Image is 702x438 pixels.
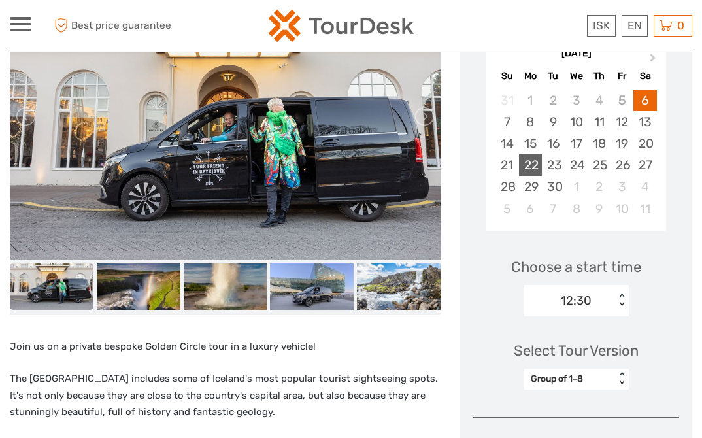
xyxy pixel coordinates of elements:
div: Choose Saturday, September 13th, 2025 [633,111,656,133]
div: Th [588,67,610,85]
p: Join us on a private bespoke Golden Circle tour in a luxury vehicle! [10,339,441,356]
div: Not available Tuesday, September 2nd, 2025 [542,90,565,111]
img: 807b165df561467dae0071c33c07837a_slider_thumbnail.jpeg [10,263,93,311]
div: Choose Friday, September 26th, 2025 [610,154,633,176]
img: 2cb129ae291a460bba1d17c02d7520fa_slider_thumbnail.jpeg [184,263,267,311]
img: 1b783373f62243a8a1f50a8a6598f6f8_slider_thumbnail.jpeg [270,263,354,311]
div: Choose Saturday, September 6th, 2025 [633,90,656,111]
div: Choose Friday, October 3rd, 2025 [610,176,633,197]
div: Choose Tuesday, September 30th, 2025 [542,176,565,197]
div: Choose Thursday, October 9th, 2025 [588,198,610,220]
div: Fr [610,67,633,85]
div: Sa [633,67,656,85]
span: Best price guarantee [51,15,180,37]
div: Not available Monday, September 1st, 2025 [519,90,542,111]
div: Choose Friday, October 10th, 2025 [610,198,633,220]
img: 9112fbb3ad0e4372b35e060fa5e140de_slider_thumbnail.png [357,263,441,311]
div: Not available Thursday, September 4th, 2025 [588,90,610,111]
span: 0 [675,19,686,32]
div: Choose Wednesday, September 17th, 2025 [565,133,588,154]
div: Not available Sunday, August 31st, 2025 [495,90,518,111]
div: Group of 1-8 [531,373,609,386]
div: We [565,67,588,85]
div: 12:30 [561,292,592,309]
div: Not available Friday, September 5th, 2025 [610,90,633,111]
div: Choose Monday, September 22nd, 2025 [519,154,542,176]
div: Choose Sunday, September 28th, 2025 [495,176,518,197]
img: b61282d8ba984482934e539063783926_slider_thumbnail.jpeg [97,263,180,311]
div: Choose Sunday, September 14th, 2025 [495,133,518,154]
div: month 2025-09 [490,90,661,220]
div: Choose Thursday, September 18th, 2025 [588,133,610,154]
div: Choose Wednesday, September 24th, 2025 [565,154,588,176]
div: < > [616,294,627,307]
div: Choose Sunday, September 21st, 2025 [495,154,518,176]
div: Choose Monday, September 8th, 2025 [519,111,542,133]
div: Tu [542,67,565,85]
div: Choose Sunday, October 5th, 2025 [495,198,518,220]
div: Choose Tuesday, September 16th, 2025 [542,133,565,154]
div: Su [495,67,518,85]
div: Select Tour Version [514,341,639,361]
div: Choose Wednesday, September 10th, 2025 [565,111,588,133]
div: EN [622,15,648,37]
div: Choose Friday, September 12th, 2025 [610,111,633,133]
div: Choose Monday, October 6th, 2025 [519,198,542,220]
span: Choose a start time [511,257,641,277]
div: Not available Wednesday, September 3rd, 2025 [565,90,588,111]
div: Choose Thursday, September 25th, 2025 [588,154,610,176]
p: The [GEOGRAPHIC_DATA] includes some of Iceland's most popular tourist sightseeing spots. It's not... [10,371,441,421]
div: Choose Tuesday, October 7th, 2025 [542,198,565,220]
div: Choose Saturday, October 4th, 2025 [633,176,656,197]
div: Choose Saturday, October 11th, 2025 [633,198,656,220]
div: Choose Sunday, September 7th, 2025 [495,111,518,133]
div: Choose Thursday, October 2nd, 2025 [588,176,610,197]
div: Choose Saturday, September 20th, 2025 [633,133,656,154]
div: Mo [519,67,542,85]
div: Choose Wednesday, October 8th, 2025 [565,198,588,220]
div: [DATE] [486,47,666,61]
div: Choose Thursday, September 11th, 2025 [588,111,610,133]
button: Open LiveChat chat widget [150,20,166,36]
span: ISK [593,19,610,32]
div: Choose Friday, September 19th, 2025 [610,133,633,154]
div: Choose Monday, September 15th, 2025 [519,133,542,154]
div: Choose Tuesday, September 9th, 2025 [542,111,565,133]
div: < > [616,372,627,386]
div: Choose Monday, September 29th, 2025 [519,176,542,197]
div: Choose Saturday, September 27th, 2025 [633,154,656,176]
p: We're away right now. Please check back later! [18,23,148,33]
img: 120-15d4194f-c635-41b9-a512-a3cb382bfb57_logo_small.png [269,10,414,42]
button: Next Month [644,50,665,71]
div: Choose Tuesday, September 23rd, 2025 [542,154,565,176]
div: Choose Wednesday, October 1st, 2025 [565,176,588,197]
